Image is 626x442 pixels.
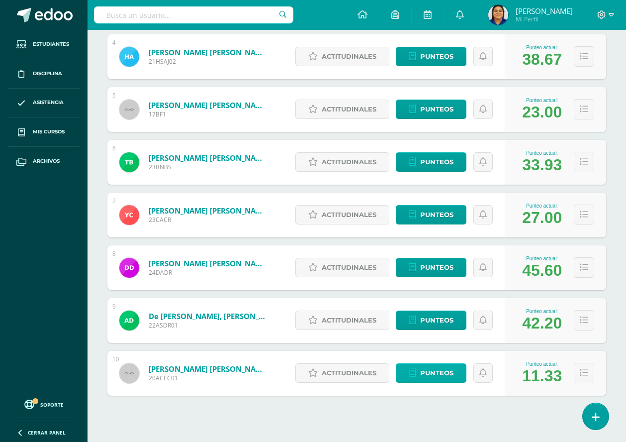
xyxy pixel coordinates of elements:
span: Soporte [40,401,64,408]
img: 60x60 [119,100,139,119]
a: Mis cursos [8,117,80,147]
a: Estudiantes [8,30,80,59]
span: Punteos [420,153,453,171]
div: 11.33 [522,367,562,385]
span: 20ACEC01 [149,374,268,382]
span: [PERSON_NAME] [516,6,573,16]
img: b42a1dd5f0e8c2a713d80f6d6733236a.png [119,258,139,278]
div: 27.00 [522,209,562,227]
span: Punteos [420,206,453,224]
span: 22ASDR01 [149,321,268,330]
a: Punteos [396,258,466,277]
span: Actitudinales [322,47,376,66]
span: Actitudinales [322,258,376,277]
div: 5 [112,92,116,99]
span: 17BF1 [149,110,268,118]
a: Punteos [396,100,466,119]
a: [PERSON_NAME] [PERSON_NAME] [149,206,268,216]
span: Mis cursos [33,128,65,136]
img: a71adb48407ed0b897dfec5c529321e6.png [119,47,139,67]
div: 7 [112,198,116,205]
a: [PERSON_NAME] [PERSON_NAME] [149,47,268,57]
a: Soporte [12,397,76,411]
div: 45.60 [522,261,562,280]
div: 38.67 [522,50,562,69]
div: 33.93 [522,156,562,174]
a: Actitudinales [295,205,389,224]
span: Actitudinales [322,153,376,171]
a: Actitudinales [295,311,389,330]
span: Estudiantes [33,40,69,48]
div: Punteo actual: [522,256,562,261]
a: Actitudinales [295,47,389,66]
a: Actitudinales [295,258,389,277]
img: 3156f327305683ee9185121861cdde95.png [119,152,139,172]
div: 4 [112,39,116,46]
a: [PERSON_NAME] [PERSON_NAME] [149,258,268,268]
img: db83be60325ae51d6f40c5f89948e9f4.png [119,311,139,331]
img: a5e77f9f7bcd106dd1e8203e9ef801de.png [488,5,508,25]
span: Actitudinales [322,311,376,330]
a: Asistencia [8,89,80,118]
a: [PERSON_NAME] [PERSON_NAME] [149,153,268,163]
img: fd61d1928ecffb6e548df8ce153245e5.png [119,205,139,225]
span: Actitudinales [322,206,376,224]
a: [PERSON_NAME] [PERSON_NAME] [149,100,268,110]
div: 6 [112,145,116,152]
a: Punteos [396,47,466,66]
div: Punteo actual: [522,361,562,367]
div: Punteo actual: [522,309,562,314]
div: Punteo actual: [522,45,562,50]
a: Actitudinales [295,100,389,119]
div: Punteo actual: [522,98,562,103]
a: Archivos [8,147,80,176]
div: 9 [112,303,116,310]
a: Actitudinales [295,363,389,383]
span: Mi Perfil [516,15,573,23]
span: Asistencia [33,99,64,107]
a: [PERSON_NAME] [PERSON_NAME] [149,364,268,374]
div: 42.20 [522,314,562,332]
input: Busca un usuario... [94,6,293,23]
a: De [PERSON_NAME], [PERSON_NAME] [149,311,268,321]
a: Punteos [396,205,466,224]
span: 21HSAJ02 [149,57,268,66]
span: Archivos [33,157,60,165]
span: Cerrar panel [28,429,66,436]
span: Actitudinales [322,100,376,118]
span: Punteos [420,311,453,330]
img: 60x60 [119,363,139,383]
span: Punteos [420,100,453,118]
span: Punteos [420,364,453,382]
div: Punteo actual: [522,203,562,209]
a: Punteos [396,152,466,172]
span: 23BNBS [149,163,268,171]
div: 10 [112,356,119,363]
a: Actitudinales [295,152,389,172]
span: 23CACR [149,216,268,224]
div: 23.00 [522,103,562,121]
span: Punteos [420,47,453,66]
span: Punteos [420,258,453,277]
a: Punteos [396,311,466,330]
div: 8 [112,250,116,257]
span: Disciplina [33,70,62,78]
a: Punteos [396,363,466,383]
span: Actitudinales [322,364,376,382]
span: 24DADR [149,268,268,277]
div: Punteo actual: [522,150,562,156]
a: Disciplina [8,59,80,89]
